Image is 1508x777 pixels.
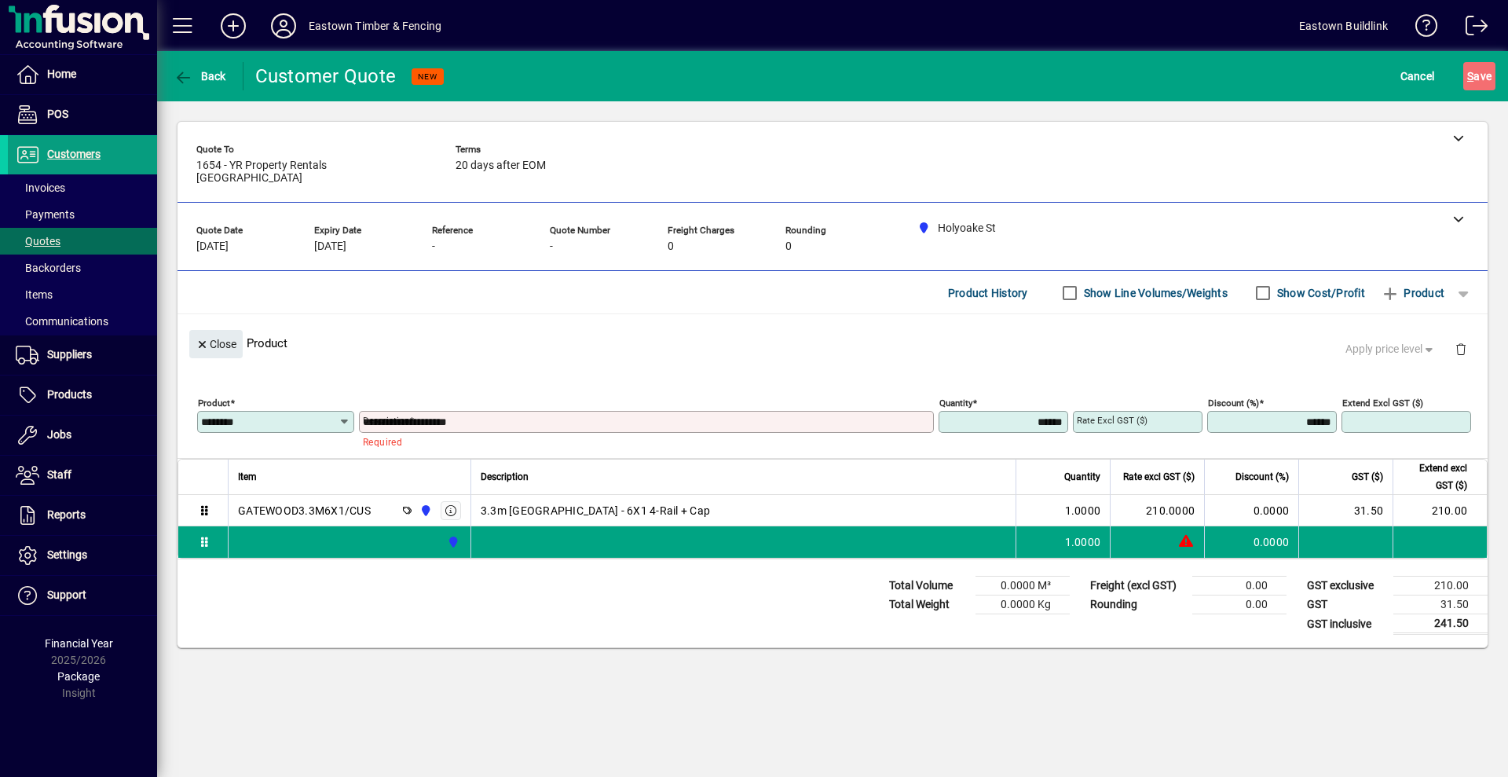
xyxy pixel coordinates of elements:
a: Items [8,281,157,308]
span: Discount (%) [1235,468,1289,486]
td: 0.0000 [1204,526,1298,558]
span: Communications [16,315,108,328]
div: Eastown Timber & Fencing [309,13,441,38]
span: Apply price level [1345,341,1437,357]
span: Support [47,588,86,601]
mat-label: Rate excl GST ($) [1077,415,1147,426]
span: 3.3m [GEOGRAPHIC_DATA] - 6X1 4-Rail + Cap [481,503,710,519]
span: Suppliers [47,348,92,361]
div: GATEWOOD3.3M6X1/CUS [238,503,371,519]
button: Save [1463,62,1495,90]
td: Total Volume [881,577,975,596]
span: Home [47,68,76,80]
a: Staff [8,456,157,495]
td: Freight (excl GST) [1082,577,1192,596]
button: Back [170,62,230,90]
span: Description [481,468,529,486]
span: Settings [47,548,87,561]
span: Extend excl GST ($) [1403,460,1467,494]
span: Cancel [1400,64,1435,89]
a: Home [8,55,157,94]
td: 0.0000 M³ [975,577,1070,596]
mat-label: Discount (%) [1208,398,1259,409]
mat-label: Extend excl GST ($) [1342,398,1423,409]
a: Knowledge Base [1404,3,1438,54]
label: Show Line Volumes/Weights [1081,285,1228,301]
a: Settings [8,536,157,575]
td: 210.00 [1393,577,1488,596]
a: Support [8,576,157,615]
button: Cancel [1396,62,1439,90]
span: 1.0000 [1065,534,1101,550]
span: 0 [785,240,792,253]
span: Staff [47,468,71,481]
span: ave [1467,64,1492,89]
td: Total Weight [881,596,975,614]
span: [DATE] [314,240,346,253]
td: 0.00 [1192,596,1287,614]
td: 0.0000 [1204,495,1298,526]
span: Back [174,70,226,82]
td: 31.50 [1393,596,1488,614]
span: GST ($) [1352,468,1383,486]
span: Close [196,332,236,357]
a: Products [8,376,157,415]
a: Quotes [8,228,157,255]
td: 31.50 [1298,495,1393,526]
a: Invoices [8,174,157,201]
span: POS [47,108,68,120]
span: 1654 - YR Property Rentals [GEOGRAPHIC_DATA] [196,159,432,185]
a: Payments [8,201,157,228]
button: Delete [1442,330,1480,368]
td: 241.50 [1393,614,1488,634]
span: Backorders [16,262,81,274]
button: Add [208,12,258,40]
span: 0 [668,240,674,253]
span: Item [238,468,257,486]
td: 0.00 [1192,577,1287,596]
button: Product History [942,279,1034,307]
a: POS [8,95,157,134]
mat-error: Required [363,433,921,449]
button: Close [189,330,243,358]
a: Logout [1454,3,1488,54]
span: Package [57,670,100,683]
span: Customers [47,148,101,160]
a: Reports [8,496,157,535]
td: GST inclusive [1299,614,1393,634]
span: Holyoake St [415,502,434,519]
button: Profile [258,12,309,40]
span: Items [16,288,53,301]
a: Backorders [8,255,157,281]
span: Product History [948,280,1028,306]
span: Rate excl GST ($) [1123,468,1195,486]
div: Eastown Buildlink [1299,13,1388,38]
td: GST [1299,596,1393,614]
a: Jobs [8,416,157,455]
span: Products [47,388,92,401]
td: 210.00 [1393,495,1487,526]
div: Customer Quote [255,64,397,89]
label: Show Cost/Profit [1274,285,1365,301]
app-page-header-button: Close [185,336,247,350]
span: [DATE] [196,240,229,253]
span: NEW [418,71,437,82]
span: S [1467,70,1473,82]
span: 20 days after EOM [456,159,546,172]
span: - [432,240,435,253]
span: Holyoake St [443,533,461,551]
span: Reports [47,508,86,521]
div: 210.0000 [1120,503,1195,519]
mat-label: Quantity [939,398,972,409]
div: Product [178,314,1488,372]
mat-label: Description [363,415,409,426]
span: Financial Year [45,637,113,650]
a: Communications [8,308,157,335]
span: 1.0000 [1065,503,1101,519]
button: Apply price level [1339,335,1443,364]
span: Quantity [1064,468,1100,486]
app-page-header-button: Back [157,62,243,90]
span: Invoices [16,181,65,194]
mat-label: Product [198,398,230,409]
span: Jobs [47,428,71,441]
